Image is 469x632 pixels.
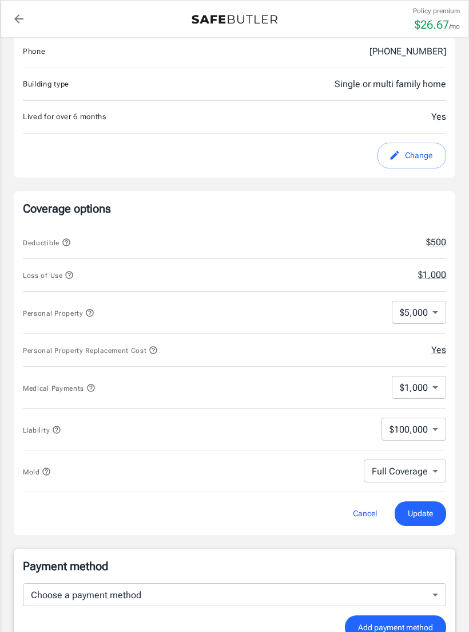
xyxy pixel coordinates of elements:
[392,301,446,324] div: $5,000
[23,423,61,437] button: Liability
[23,268,74,282] button: Loss of Use
[23,309,94,317] span: Personal Property
[23,468,51,476] span: Mold
[7,7,30,30] a: back to quotes
[23,426,61,434] span: Liability
[392,376,446,399] div: $1,000
[23,558,446,574] p: Payment method
[426,235,446,249] button: $500
[192,15,277,24] img: Back to quotes
[23,78,335,90] p: Building type
[23,465,51,478] button: Mold
[23,201,446,217] p: Coverage options
[377,143,446,168] button: edit
[23,239,71,247] span: Deductible
[413,6,460,16] p: Policy premium
[449,21,460,32] p: /mo
[23,272,74,280] span: Loss of Use
[23,306,94,320] button: Personal Property
[418,268,446,282] button: $1,000
[23,111,346,123] p: Lived for over 6 months
[23,347,158,355] span: Personal Property Replacement Cost
[23,343,158,357] button: Personal Property Replacement Cost
[23,384,96,392] span: Medical Payments
[346,110,446,124] div: Yes
[346,45,446,58] div: [PHONE_NUMBER]
[408,507,433,521] span: Update
[431,343,446,357] button: Yes
[415,18,449,32] span: $ 26.67
[381,418,446,441] div: $100,000
[335,77,446,91] div: Single or multi family home
[23,381,96,395] button: Medical Payments
[340,501,390,526] button: Cancel
[23,235,71,249] button: Deductible
[23,46,346,57] p: Phone
[395,501,446,526] button: Update
[364,460,446,482] div: Full Coverage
